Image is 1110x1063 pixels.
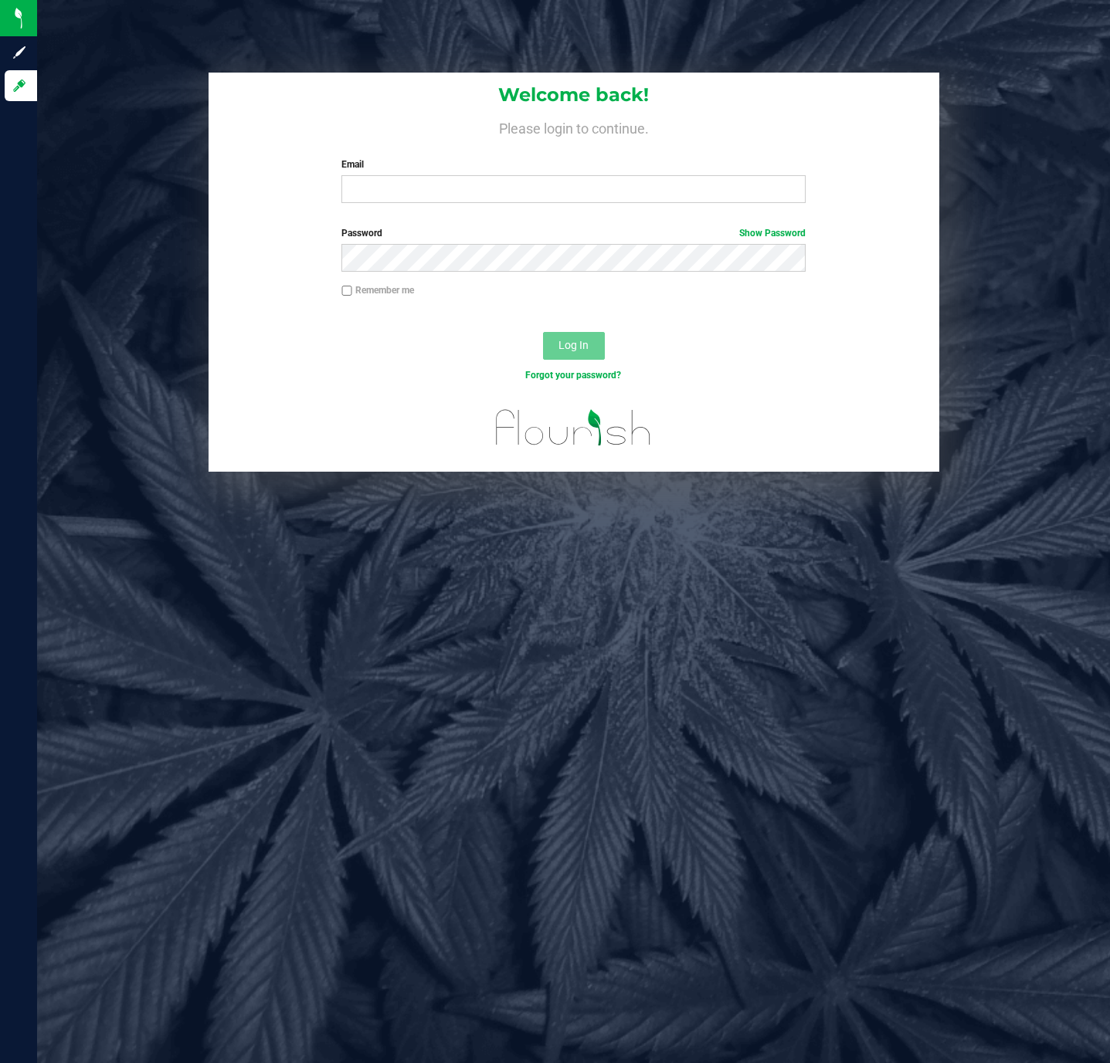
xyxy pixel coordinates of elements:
inline-svg: Sign up [12,45,27,60]
span: Password [341,228,382,239]
button: Log In [543,332,605,360]
label: Remember me [341,283,414,297]
label: Email [341,157,806,171]
a: Show Password [739,228,806,239]
input: Remember me [341,286,352,296]
h4: Please login to continue. [209,117,939,136]
inline-svg: Log in [12,78,27,93]
img: flourish_logo.svg [482,398,665,457]
a: Forgot your password? [525,370,621,381]
span: Log In [558,339,589,351]
h1: Welcome back! [209,85,939,105]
